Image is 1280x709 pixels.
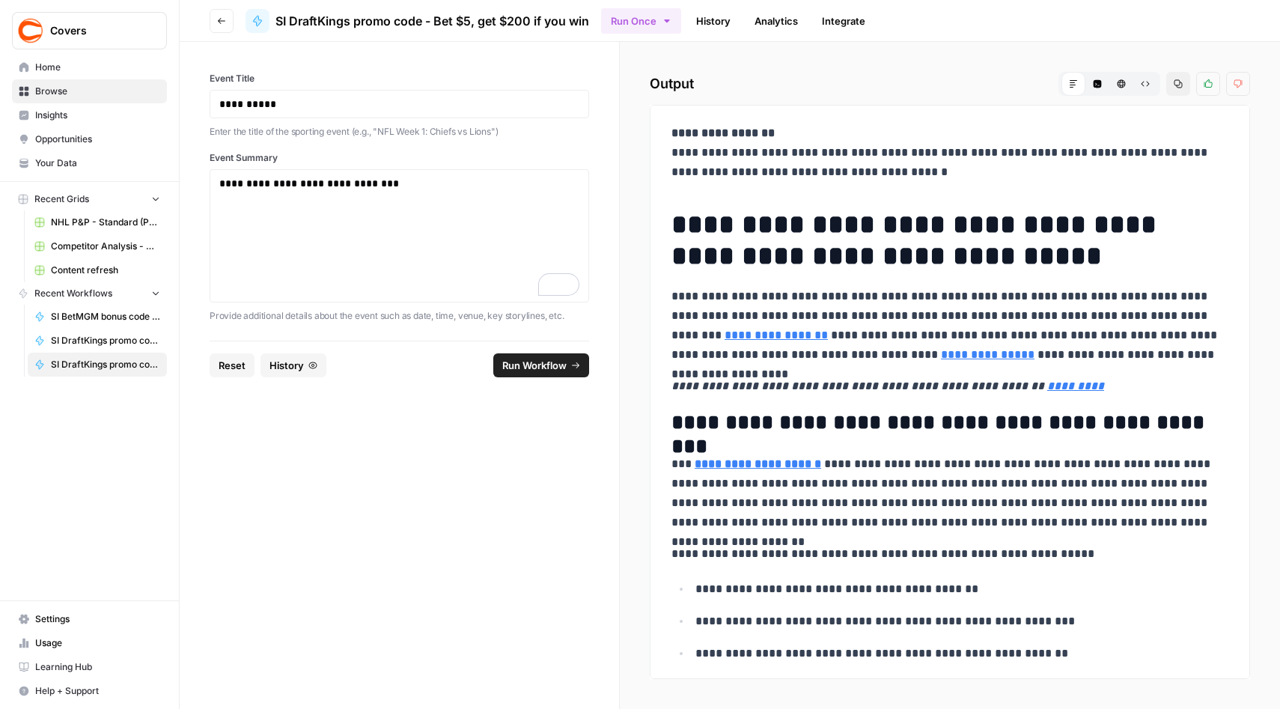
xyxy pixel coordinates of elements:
[210,124,589,139] p: Enter the title of the sporting event (e.g., "NFL Week 1: Chiefs vs Lions")
[34,192,89,206] span: Recent Grids
[12,79,167,103] a: Browse
[12,679,167,703] button: Help + Support
[50,23,141,38] span: Covers
[35,109,160,122] span: Insights
[601,8,681,34] button: Run Once
[28,258,167,282] a: Content refresh
[12,55,167,79] a: Home
[210,72,589,85] label: Event Title
[650,72,1250,96] h2: Output
[210,151,589,165] label: Event Summary
[12,127,167,151] a: Opportunities
[28,210,167,234] a: NHL P&P - Standard (Production) Grid
[35,133,160,146] span: Opportunities
[269,358,304,373] span: History
[51,310,160,323] span: SI BetMGM bonus code articles
[51,216,160,229] span: NHL P&P - Standard (Production) Grid
[12,188,167,210] button: Recent Grids
[12,607,167,631] a: Settings
[35,660,160,674] span: Learning Hub
[35,636,160,650] span: Usage
[260,353,326,377] button: History
[746,9,807,33] a: Analytics
[28,353,167,377] a: SI DraftKings promo code - Bet $5, get $200 if you win
[219,358,246,373] span: Reset
[51,264,160,277] span: Content refresh
[28,329,167,353] a: SI DraftKings promo code articles
[34,287,112,300] span: Recent Workflows
[51,358,160,371] span: SI DraftKings promo code - Bet $5, get $200 if you win
[28,234,167,258] a: Competitor Analysis - URL Specific Grid
[35,61,160,74] span: Home
[493,353,589,377] button: Run Workflow
[12,103,167,127] a: Insights
[35,612,160,626] span: Settings
[687,9,740,33] a: History
[502,358,567,373] span: Run Workflow
[12,282,167,305] button: Recent Workflows
[17,17,44,44] img: Covers Logo
[813,9,874,33] a: Integrate
[275,12,589,30] span: SI DraftKings promo code - Bet $5, get $200 if you win
[35,156,160,170] span: Your Data
[210,353,255,377] button: Reset
[210,308,589,323] p: Provide additional details about the event such as date, time, venue, key storylines, etc.
[51,240,160,253] span: Competitor Analysis - URL Specific Grid
[12,151,167,175] a: Your Data
[219,176,579,296] div: To enrich screen reader interactions, please activate Accessibility in Grammarly extension settings
[12,631,167,655] a: Usage
[51,334,160,347] span: SI DraftKings promo code articles
[12,12,167,49] button: Workspace: Covers
[35,684,160,698] span: Help + Support
[12,655,167,679] a: Learning Hub
[35,85,160,98] span: Browse
[28,305,167,329] a: SI BetMGM bonus code articles
[246,9,589,33] a: SI DraftKings promo code - Bet $5, get $200 if you win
